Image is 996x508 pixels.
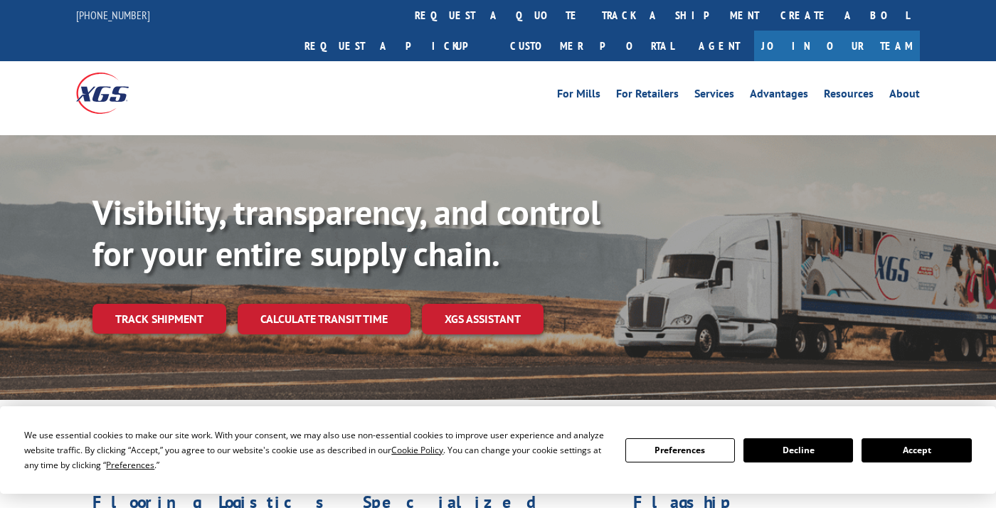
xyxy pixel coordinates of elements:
[862,438,971,462] button: Accept
[694,88,734,104] a: Services
[684,31,754,61] a: Agent
[92,304,226,334] a: Track shipment
[391,444,443,456] span: Cookie Policy
[889,88,920,104] a: About
[616,88,679,104] a: For Retailers
[743,438,853,462] button: Decline
[499,31,684,61] a: Customer Portal
[24,428,608,472] div: We use essential cookies to make our site work. With your consent, we may also use non-essential ...
[106,459,154,471] span: Preferences
[76,8,150,22] a: [PHONE_NUMBER]
[557,88,600,104] a: For Mills
[92,190,600,275] b: Visibility, transparency, and control for your entire supply chain.
[294,31,499,61] a: Request a pickup
[238,304,410,334] a: Calculate transit time
[824,88,874,104] a: Resources
[625,438,735,462] button: Preferences
[754,31,920,61] a: Join Our Team
[422,304,544,334] a: XGS ASSISTANT
[750,88,808,104] a: Advantages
